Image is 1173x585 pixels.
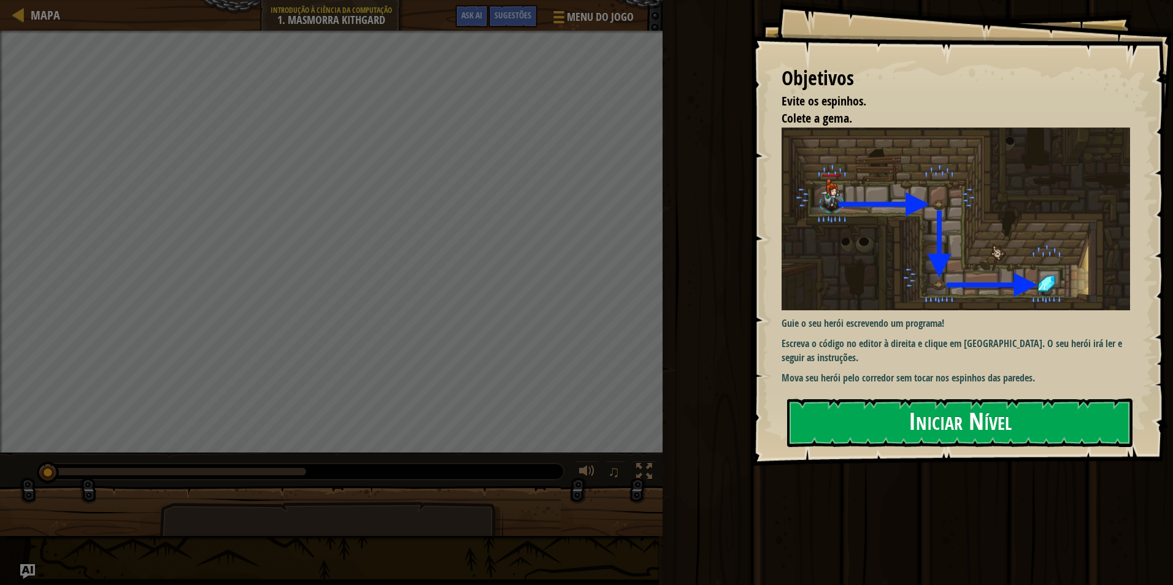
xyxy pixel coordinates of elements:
[782,371,1139,385] p: Mova seu herói pelo corredor sem tocar nos espinhos das paredes.
[782,316,1139,331] p: Guie o seu herói escrevendo um programa!
[782,337,1139,365] p: Escreva o código no editor à direita e clique em [GEOGRAPHIC_DATA]. O seu herói irá ler e seguir ...
[25,7,60,23] a: Mapa
[632,461,656,486] button: Toggle fullscreen
[606,461,626,486] button: ♫
[782,110,852,126] span: Colete a gema.
[782,64,1130,93] div: Objetivos
[782,128,1139,311] img: Dungeons of kithgard
[20,564,35,579] button: Ask AI
[544,5,641,34] button: Menu do Jogo
[567,9,634,25] span: Menu do Jogo
[766,110,1127,128] li: Colete a gema.
[608,462,620,481] span: ♫
[782,93,866,109] span: Evite os espinhos.
[766,93,1127,110] li: Evite os espinhos.
[787,399,1133,447] button: Iniciar Nível
[575,461,599,486] button: Ajuste o volume
[461,9,482,21] span: Ask AI
[494,9,531,21] span: Sugestões
[31,7,60,23] span: Mapa
[455,5,488,28] button: Ask AI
